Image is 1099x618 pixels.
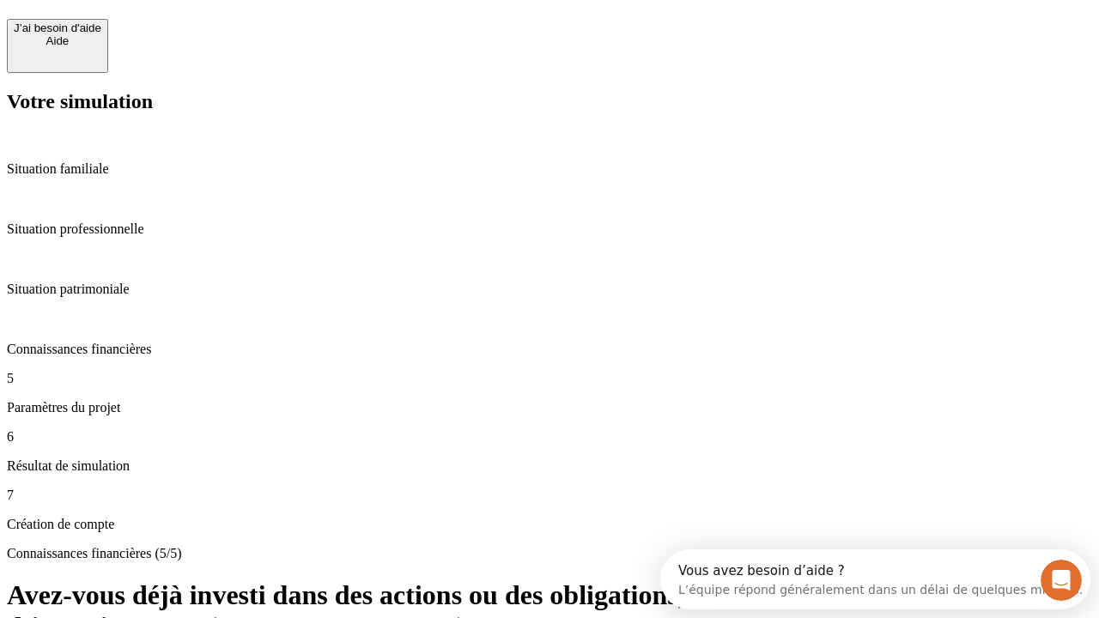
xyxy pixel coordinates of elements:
[660,549,1090,609] iframe: Intercom live chat discovery launcher
[7,517,1092,532] p: Création de compte
[14,21,101,34] div: J’ai besoin d'aide
[7,7,473,54] div: Ouvrir le Messenger Intercom
[18,15,422,28] div: Vous avez besoin d’aide ?
[7,90,1092,113] h2: Votre simulation
[7,282,1092,297] p: Situation patrimoniale
[1041,560,1082,601] iframe: Intercom live chat
[18,28,422,46] div: L’équipe répond généralement dans un délai de quelques minutes.
[7,400,1092,415] p: Paramètres du projet
[7,429,1092,445] p: 6
[7,488,1092,503] p: 7
[7,161,1092,177] p: Situation familiale
[7,221,1092,237] p: Situation professionnelle
[7,342,1092,357] p: Connaissances financières
[14,34,101,47] div: Aide
[7,458,1092,474] p: Résultat de simulation
[7,546,1092,561] p: Connaissances financières (5/5)
[7,19,108,73] button: J’ai besoin d'aideAide
[7,371,1092,386] p: 5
